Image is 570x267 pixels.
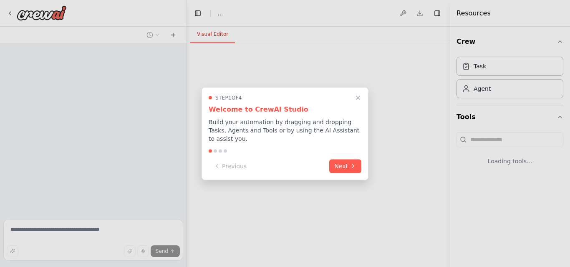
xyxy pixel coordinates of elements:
[209,159,252,173] button: Previous
[209,104,361,114] h3: Welcome to CrewAI Studio
[353,92,363,102] button: Close walkthrough
[215,94,242,101] span: Step 1 of 4
[209,117,361,142] p: Build your automation by dragging and dropping Tasks, Agents and Tools or by using the AI Assista...
[329,159,361,173] button: Next
[192,7,204,19] button: Hide left sidebar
